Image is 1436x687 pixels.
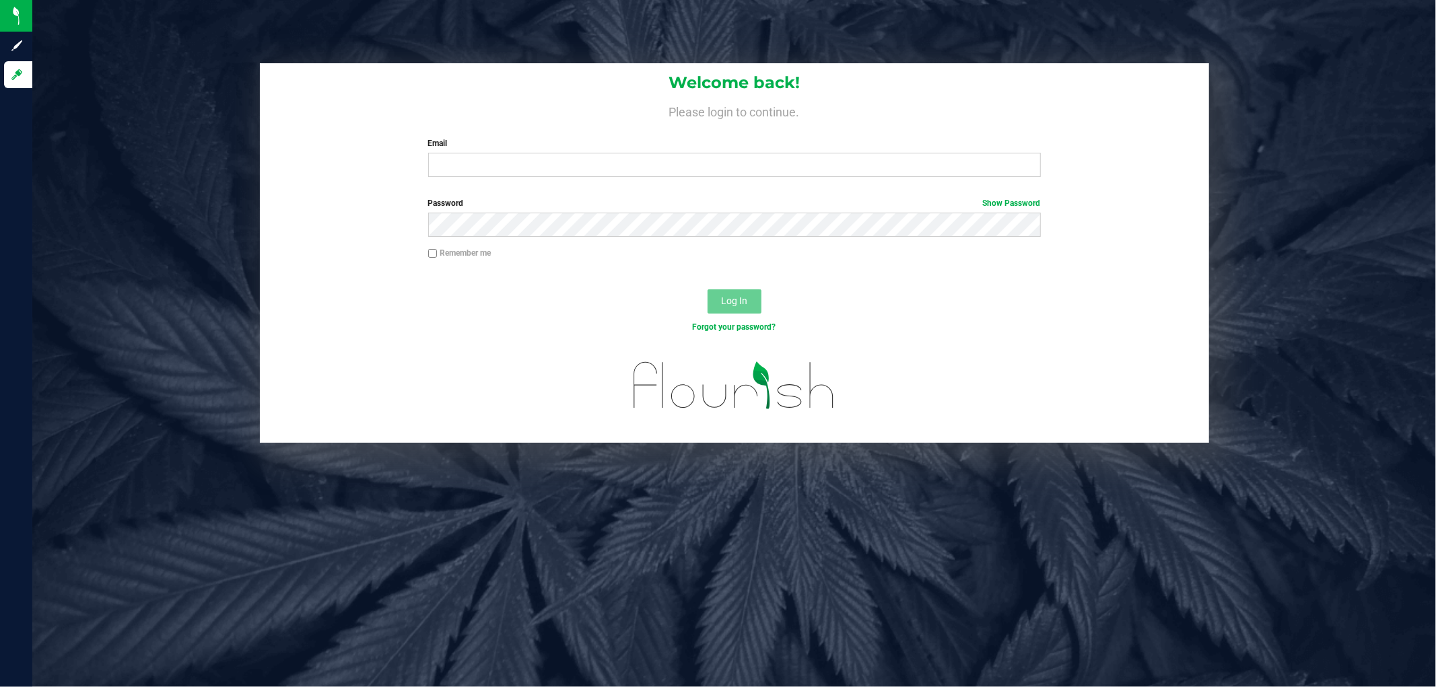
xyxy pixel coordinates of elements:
[428,198,464,208] span: Password
[428,247,491,259] label: Remember me
[983,198,1041,208] a: Show Password
[10,68,24,81] inline-svg: Log in
[615,347,853,423] img: flourish_logo.svg
[708,289,761,314] button: Log In
[428,137,1041,149] label: Email
[260,74,1209,92] h1: Welcome back!
[693,322,776,332] a: Forgot your password?
[721,295,747,306] span: Log In
[428,249,438,258] input: Remember me
[260,102,1209,118] h4: Please login to continue.
[10,39,24,52] inline-svg: Sign up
